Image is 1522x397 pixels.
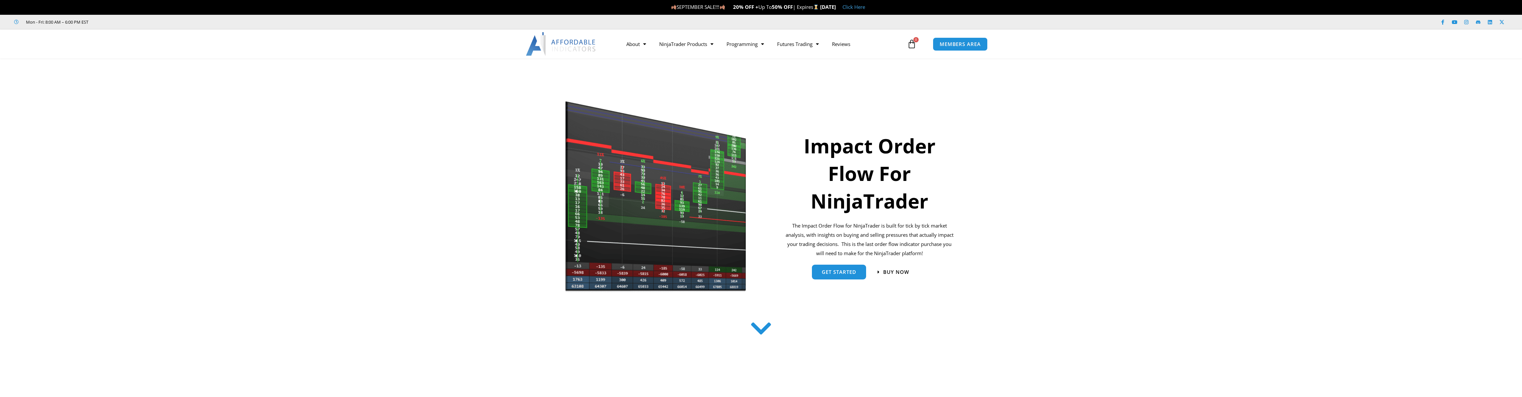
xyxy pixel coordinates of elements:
[784,132,955,215] h1: Impact Order Flow For NinjaTrader
[878,270,909,275] a: Buy now
[842,4,865,10] a: Click Here
[526,32,596,56] img: LogoAI | Affordable Indicators – NinjaTrader
[620,36,906,52] nav: Menu
[913,37,919,42] span: 0
[671,5,676,10] img: 🍂
[933,37,988,51] a: MEMBERS AREA
[565,99,747,294] img: Orderflow | Affordable Indicators – NinjaTrader
[620,36,653,52] a: About
[897,34,926,54] a: 0
[98,19,196,25] iframe: Customer reviews powered by Trustpilot
[720,36,771,52] a: Programming
[825,36,857,52] a: Reviews
[772,4,793,10] strong: 50% OFF
[733,4,758,10] strong: 20% OFF +
[771,36,825,52] a: Futures Trading
[24,18,88,26] span: Mon - Fri: 8:00 AM – 6:00 PM EST
[883,270,909,275] span: Buy now
[784,221,955,258] p: The Impact Order Flow for NinjaTrader is built for tick by tick market analysis, with insights on...
[671,4,820,10] span: SEPTEMBER SALE!!! Up To | Expires
[940,42,981,47] span: MEMBERS AREA
[814,5,818,10] img: ⌛
[820,4,836,10] strong: [DATE]
[812,265,866,279] a: get started
[720,5,725,10] img: 🍂
[822,270,856,275] span: get started
[653,36,720,52] a: NinjaTrader Products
